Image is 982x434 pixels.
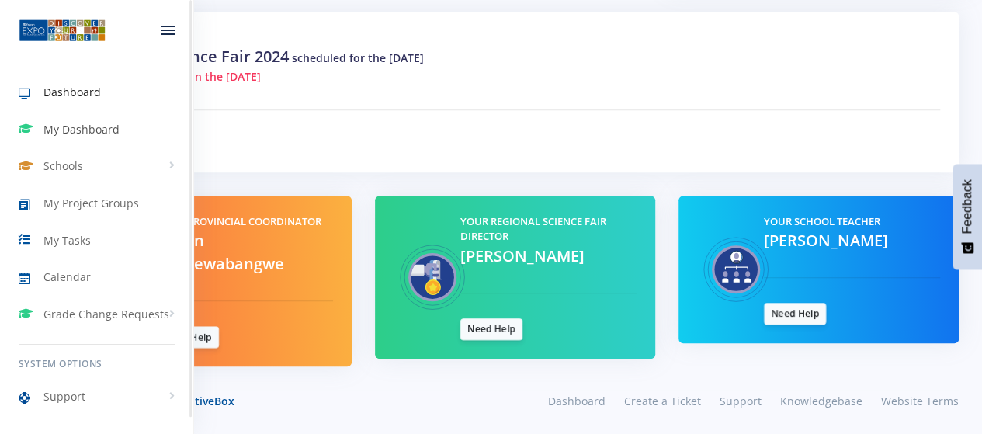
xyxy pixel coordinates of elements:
span: scheduled for the [DATE] [292,50,424,65]
span: My Tasks [43,232,91,248]
h5: Your Provincial Coordinator [157,214,333,230]
span: My Project Groups [43,195,139,211]
a: Create a Ticket [615,390,710,412]
span: [PERSON_NAME] [764,230,888,251]
h6: System Options [19,357,175,371]
h5: Upcoming Events [90,30,940,46]
h5: Your Regional Science Fair Director [460,214,637,245]
a: Need Help [157,326,219,348]
a: Support [710,390,771,412]
h5: Your School Teacher [764,214,940,230]
img: ... [19,18,106,43]
span: Calendar [43,269,91,285]
a: Website Terms [872,390,959,412]
img: Teacher [697,214,775,325]
img: Regional Science Fair Director [394,214,471,340]
button: Feedback - Show survey [953,164,982,269]
a: Need Help [764,303,826,325]
span: Feedback [960,179,974,234]
span: [PERSON_NAME] [460,245,585,266]
span: My Dashboard [43,121,120,137]
span: Support [43,388,85,404]
a: Need Help [460,318,522,340]
a: Dashboard [539,390,615,412]
div: © 2025 [71,393,504,409]
span: Grade Change Requests [43,306,169,322]
span: Dashboard [43,84,101,100]
span: Knowledgebase [780,394,862,408]
span: Schools [43,158,83,174]
a: Knowledgebase [771,390,872,412]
